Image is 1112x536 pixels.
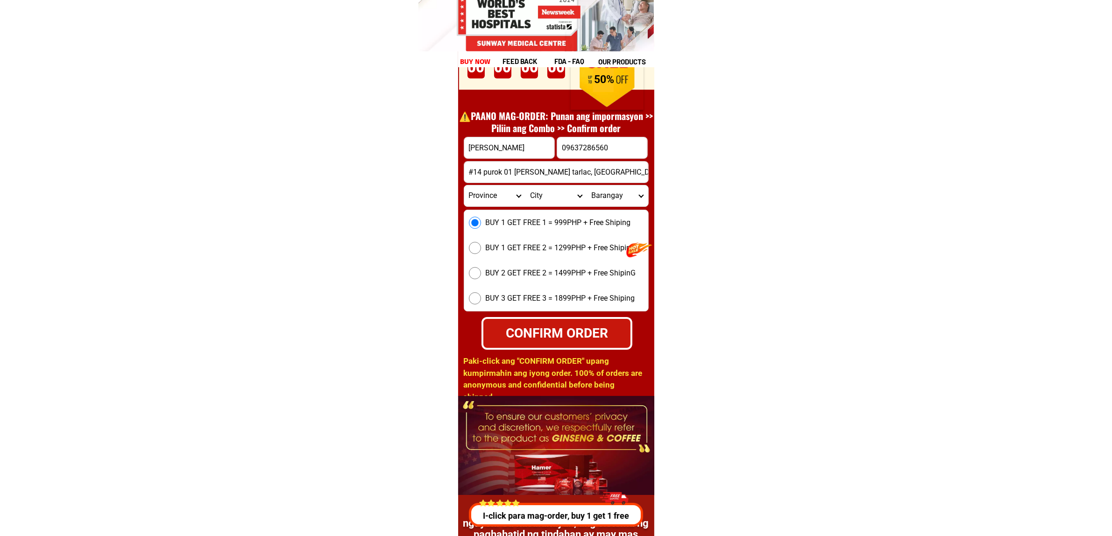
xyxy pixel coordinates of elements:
input: BUY 2 GET FREE 2 = 1499PHP + Free ShipinG [469,267,481,279]
span: BUY 3 GET FREE 3 = 1899PHP + Free Shiping [486,293,635,304]
span: BUY 1 GET FREE 2 = 1299PHP + Free Shiping [486,242,635,254]
h1: Paki-click ang "CONFIRM ORDER" upang kumpirmahin ang iyong order. 100% of orders are anonymous an... [464,355,648,403]
select: Select commune [587,185,648,206]
input: Input address [464,162,648,183]
input: BUY 3 GET FREE 3 = 1899PHP + Free Shiping [469,292,481,304]
p: I-click para mag-order, buy 1 get 1 free [465,509,644,522]
input: Input full_name [464,137,554,158]
span: BUY 2 GET FREE 2 = 1499PHP + Free ShipinG [486,268,636,279]
span: BUY 1 GET FREE 1 = 999PHP + Free Shiping [486,217,631,228]
h1: feed back [503,56,553,67]
h1: fda - FAQ [554,56,607,67]
select: Select district [525,185,587,206]
select: Select province [464,185,525,206]
input: BUY 1 GET FREE 1 = 999PHP + Free Shiping [469,217,481,229]
h1: 50% [581,73,628,86]
h1: our products [598,56,653,67]
h1: ⚠️️PAANO MAG-ORDER: Punan ang impormasyon >> Piliin ang Combo >> Confirm order [454,110,658,134]
input: Input phone_number [557,137,647,158]
h1: buy now [460,56,491,67]
div: CONFIRM ORDER [477,323,637,344]
input: BUY 1 GET FREE 2 = 1299PHP + Free Shiping [469,242,481,254]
